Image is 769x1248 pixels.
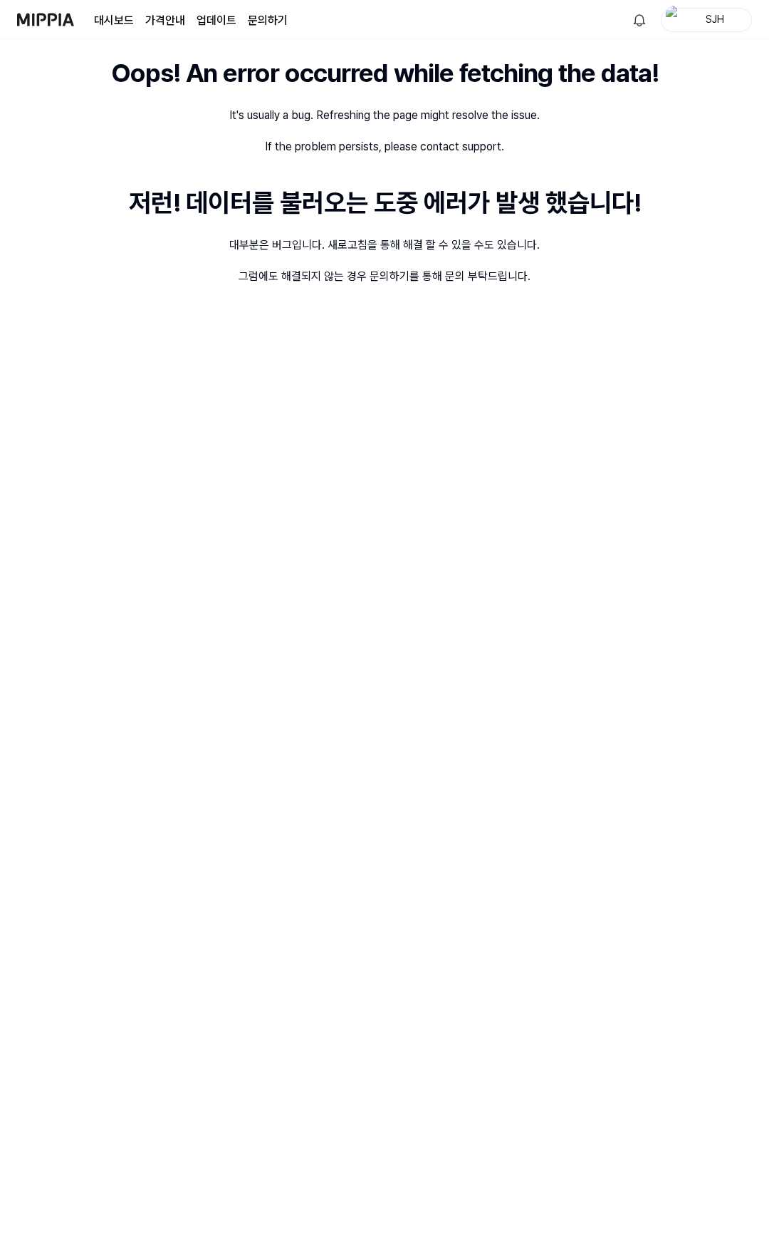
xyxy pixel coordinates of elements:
img: profile [666,6,683,34]
div: It's usually a bug. Refreshing the page might resolve the issue. [229,107,540,124]
button: profileSJH [661,8,752,32]
div: SJH [687,11,743,27]
div: 그럼에도 해결되지 않는 경우 문의하기를 통해 문의 부탁드립니다. [239,268,530,285]
img: 알림 [631,11,648,29]
a: 문의하기 [248,12,288,29]
div: If the problem persists, please contact support. [265,138,504,155]
a: 대시보드 [94,12,134,29]
a: 업데이트 [197,12,236,29]
button: 가격안내 [145,12,185,29]
div: 대부분은 버그입니다. 새로고침을 통해 해결 할 수 있을 수도 있습니다. [229,237,540,254]
div: Oops! An error occurred while fetching the data! [111,54,659,93]
div: 저런! 데이터를 불러오는 도중 에러가 발생 했습니다! [129,184,641,222]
